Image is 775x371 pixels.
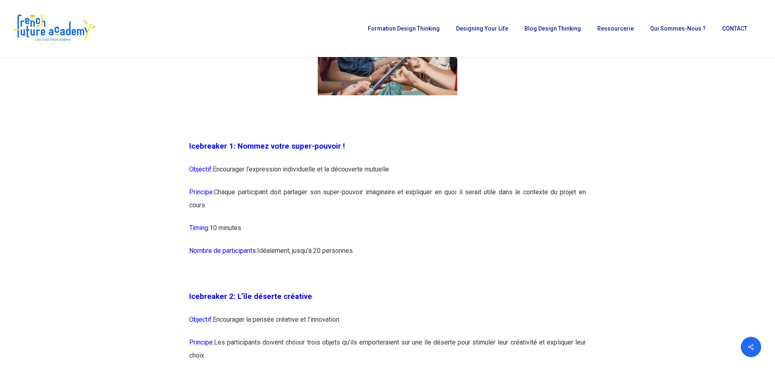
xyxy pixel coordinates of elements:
[11,12,97,45] img: French Future Academy
[189,186,586,222] p: Chaque participant doit partager son super-pouvoir imaginaire et expliquer en quoi il serait util...
[650,25,706,32] span: Qui sommes-nous ?
[189,222,586,244] p: 10 minutes
[364,26,444,31] a: Formation Design Thinking
[189,338,214,346] span: Principe:
[452,26,512,31] a: Designing Your Life
[646,26,710,31] a: Qui sommes-nous ?
[456,25,508,32] span: Designing Your Life
[189,142,345,151] span: Icebreaker 1: Nommez votre super-pouvoir !
[597,25,634,32] span: Ressourcerie
[520,26,585,31] a: Blog Design Thinking
[524,25,581,32] span: Blog Design Thinking
[189,316,213,323] span: Objectif:
[189,165,213,173] span: Objectif:
[189,163,586,186] p: Encourager l’expression individuelle et la découverte mutuelle.
[189,188,214,196] span: Principe:
[189,292,312,301] span: Icebreaker 2: L’île déserte créative
[189,244,586,267] p: Idéalement, jusqu’à 20 personnes.
[593,26,638,31] a: Ressourcerie
[722,25,747,32] span: CONTACT
[718,26,751,31] a: CONTACT
[189,313,586,336] p: Encourager la pensée créative et l’innovation.
[368,25,440,32] span: Formation Design Thinking
[189,247,257,255] span: Nombre de participants:
[189,224,210,232] span: Timing:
